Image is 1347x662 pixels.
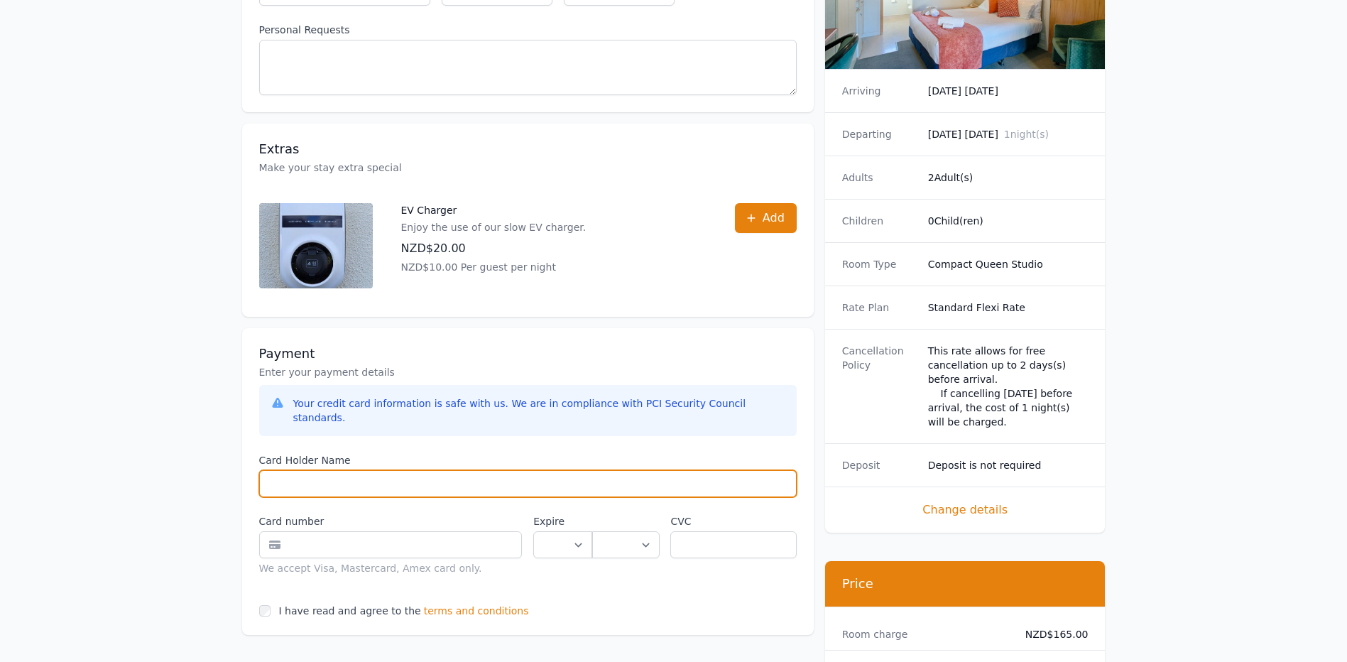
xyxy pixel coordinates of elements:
p: EV Charger [401,203,587,217]
dt: Room Type [842,257,917,271]
dd: Deposit is not required [928,458,1089,472]
dd: NZD$165.00 [1014,627,1089,641]
div: We accept Visa, Mastercard, Amex card only. [259,561,523,575]
h3: Price [842,575,1089,592]
dt: Room charge [842,627,1003,641]
p: Make your stay extra special [259,161,797,175]
dd: Standard Flexi Rate [928,300,1089,315]
dt: Cancellation Policy [842,344,917,429]
dd: Compact Queen Studio [928,257,1089,271]
dt: Arriving [842,84,917,98]
span: terms and conditions [424,604,529,618]
p: Enjoy the use of our slow EV charger. [401,220,587,234]
img: EV Charger [259,203,373,288]
label: Personal Requests [259,23,797,37]
label: Card Holder Name [259,453,797,467]
span: Change details [842,501,1089,519]
dd: 0 Child(ren) [928,214,1089,228]
div: This rate allows for free cancellation up to 2 days(s) before arrival. If cancelling [DATE] befor... [928,344,1089,429]
dt: Departing [842,127,917,141]
div: Your credit card information is safe with us. We are in compliance with PCI Security Council stan... [293,396,785,425]
p: NZD$10.00 Per guest per night [401,260,587,274]
dd: [DATE] [DATE] [928,127,1089,141]
p: Enter your payment details [259,365,797,379]
label: . [592,514,659,528]
p: NZD$20.00 [401,240,587,257]
label: Expire [533,514,592,528]
dt: Rate Plan [842,300,917,315]
dt: Children [842,214,917,228]
h3: Payment [259,345,797,362]
span: Add [763,210,785,227]
dd: [DATE] [DATE] [928,84,1089,98]
span: 1 night(s) [1004,129,1049,140]
dt: Adults [842,170,917,185]
dt: Deposit [842,458,917,472]
label: CVC [670,514,796,528]
label: I have read and agree to the [279,605,421,617]
dd: 2 Adult(s) [928,170,1089,185]
button: Add [735,203,797,233]
label: Card number [259,514,523,528]
h3: Extras [259,141,797,158]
